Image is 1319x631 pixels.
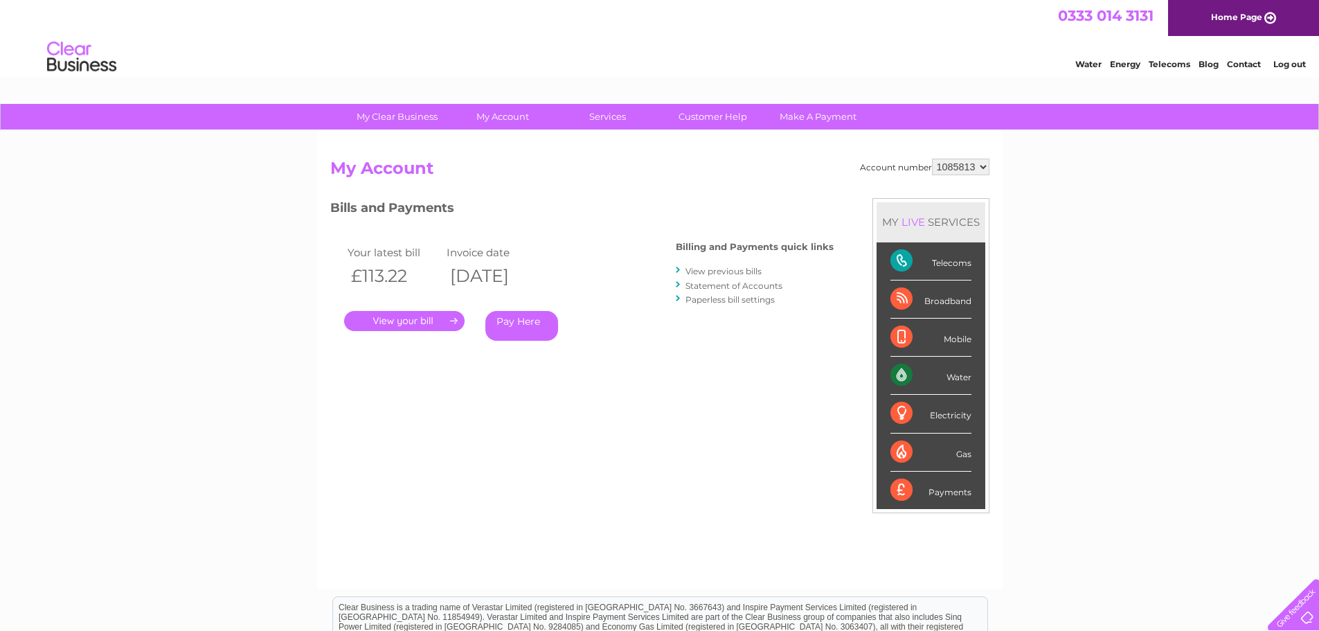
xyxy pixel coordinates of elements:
[1199,59,1219,69] a: Blog
[445,104,559,130] a: My Account
[761,104,875,130] a: Make A Payment
[340,104,454,130] a: My Clear Business
[1149,59,1190,69] a: Telecoms
[1075,59,1102,69] a: Water
[860,159,989,175] div: Account number
[485,311,558,341] a: Pay Here
[330,159,989,185] h2: My Account
[443,243,543,262] td: Invoice date
[1110,59,1140,69] a: Energy
[685,266,762,276] a: View previous bills
[890,395,971,433] div: Electricity
[443,262,543,290] th: [DATE]
[656,104,770,130] a: Customer Help
[330,198,834,222] h3: Bills and Payments
[890,357,971,395] div: Water
[550,104,665,130] a: Services
[1058,7,1154,24] a: 0333 014 3131
[1273,59,1306,69] a: Log out
[890,434,971,472] div: Gas
[685,294,775,305] a: Paperless bill settings
[890,281,971,319] div: Broadband
[344,311,465,331] a: .
[676,242,834,252] h4: Billing and Payments quick links
[1227,59,1261,69] a: Contact
[877,202,985,242] div: MY SERVICES
[344,262,444,290] th: £113.22
[890,319,971,357] div: Mobile
[46,36,117,78] img: logo.png
[890,472,971,509] div: Payments
[344,243,444,262] td: Your latest bill
[333,8,987,67] div: Clear Business is a trading name of Verastar Limited (registered in [GEOGRAPHIC_DATA] No. 3667643...
[890,242,971,281] div: Telecoms
[899,215,928,229] div: LIVE
[685,281,782,291] a: Statement of Accounts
